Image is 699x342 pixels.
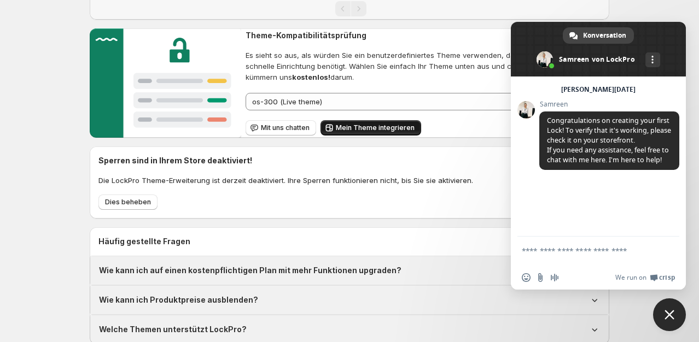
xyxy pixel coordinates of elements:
button: Mit uns chatten [246,120,316,135]
span: Es sieht so aus, als würden Sie ein benutzerdefiniertes Theme verwenden, das möglicherweise eine ... [246,50,609,82]
span: Samreen [539,101,679,108]
h1: Wie kann ich auf einen kostenpflichtigen Plan mit mehr Funktionen upgraden? [99,265,401,276]
div: Konversation [563,27,634,44]
span: Audionachricht aufzeichnen [550,273,559,282]
h2: Sperren sind in Ihrem Store deaktiviert! [98,155,473,166]
span: Dies beheben [105,198,151,207]
p: Die LockPro Theme-Erweiterung ist derzeit deaktiviert. Ihre Sperren funktionieren nicht, bis Sie ... [98,175,473,186]
h1: Welche Themen unterstützt LockPro? [99,324,247,335]
textarea: Verfassen Sie Ihre Nachricht… [522,246,651,266]
h2: Häufig gestellte Fragen [98,236,601,247]
button: Dies beheben [98,194,158,210]
span: Konversation [583,27,626,44]
h1: Wie kann ich Produktpreise ausblenden? [99,294,258,305]
div: Mehr Kanäle [645,52,660,67]
span: Crisp [659,273,675,282]
span: Datei senden [536,273,545,282]
img: Customer support [90,28,241,138]
button: Mein Theme integrieren [321,120,421,135]
strong: kostenlos! [292,73,330,81]
a: We run onCrisp [615,273,675,282]
h2: Theme-Kompatibilitätsprüfung [246,30,609,41]
span: Einen Emoji einfügen [522,273,531,282]
span: Mit uns chatten [261,123,310,132]
span: We run on [615,273,646,282]
div: [PERSON_NAME][DATE] [561,86,636,93]
span: Congratulations on creating your first Lock! To verify that it's working, please check it on your... [547,116,671,164]
span: Mein Theme integrieren [336,123,415,132]
div: Close chat [653,298,686,331]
